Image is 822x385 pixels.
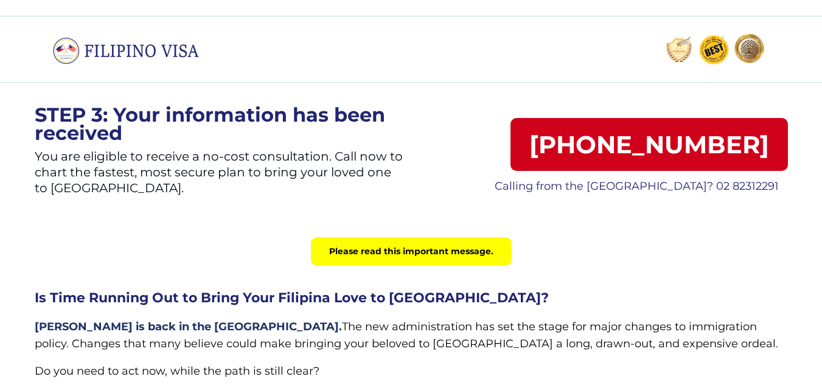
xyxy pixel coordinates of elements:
span: [PERSON_NAME] is back in the [GEOGRAPHIC_DATA]. [35,320,342,333]
p: You are eligible to receive a no-cost consultation. Call now to chart the fastest, most secure pl... [35,148,404,205]
a: [PHONE_NUMBER] [510,118,787,171]
div: Please read this important message. [311,237,512,266]
p: Calling from the [GEOGRAPHIC_DATA]? 02 82312291 [486,177,788,196]
span: Do you need to act now, while the path is still clear? [35,364,319,378]
p: STEP 3: Your information has been received [35,106,404,142]
h2: Is Time Running Out to Bring Your Filipina Love to [GEOGRAPHIC_DATA]? [35,290,788,306]
span: The new administration has set the stage for major changes to immigration policy. Changes that ma... [35,320,778,351]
